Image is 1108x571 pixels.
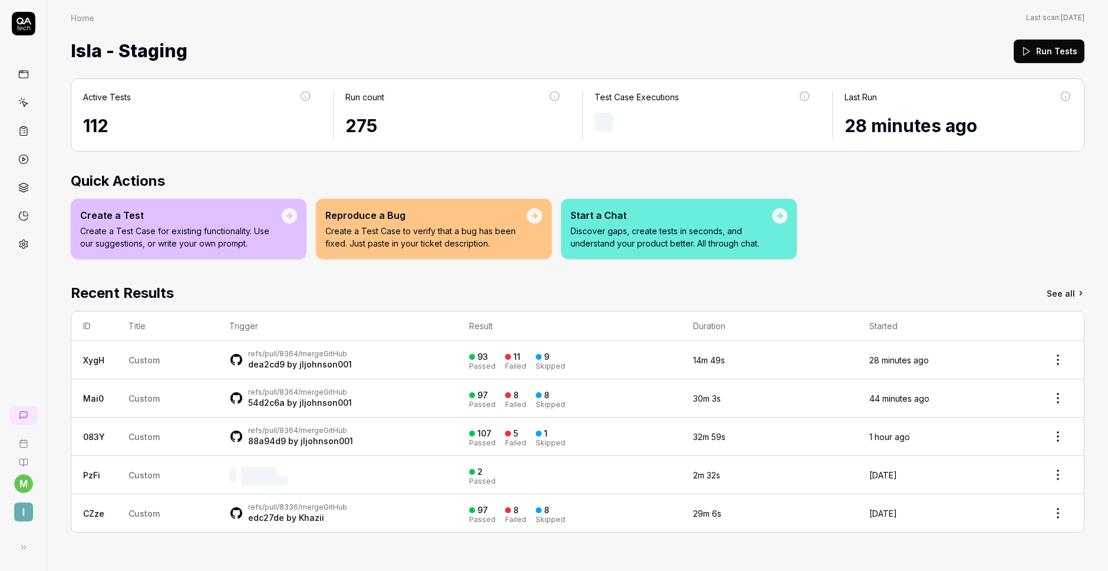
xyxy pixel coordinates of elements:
[693,432,726,442] time: 32m 59s
[248,349,352,359] div: GitHub
[248,398,285,408] a: 54d2c6a
[477,352,488,362] div: 93
[83,113,312,139] div: 112
[505,401,526,408] div: Failed
[83,432,105,442] a: 083Y
[248,435,353,447] div: by
[505,516,526,523] div: Failed
[325,225,527,250] p: Create a Test Case to verify that a bug has been fixed. Just paste in your ticket description.
[128,355,160,365] span: Custom
[845,115,977,136] time: 28 minutes ago
[248,426,353,435] div: GitHub
[536,363,565,370] div: Skipped
[248,503,324,511] a: refs/pull/8336/merge
[1026,12,1084,23] button: Last scan:[DATE]
[301,436,353,446] a: jljohnson001
[128,470,160,480] span: Custom
[5,429,42,448] a: Book a call with us
[505,363,526,370] div: Failed
[869,508,897,519] time: [DATE]
[477,467,483,477] div: 2
[595,91,679,103] div: Test Case Executions
[345,113,562,139] div: 275
[248,426,324,435] a: refs/pull/8364/merge
[217,311,457,341] th: Trigger
[477,390,488,401] div: 97
[469,401,496,408] div: Passed
[248,397,352,409] div: by
[1047,283,1084,304] a: See all
[83,355,104,365] a: XygH
[544,505,549,516] div: 8
[14,474,33,493] button: m
[71,12,94,24] div: Home
[693,470,720,480] time: 2m 32s
[71,311,117,341] th: ID
[299,513,324,523] a: Khazii
[869,393,929,403] time: 44 minutes ago
[5,493,42,524] button: I
[1014,40,1084,63] button: Run Tests
[693,508,721,519] time: 29m 6s
[128,508,160,519] span: Custom
[1026,12,1084,23] span: Last scan:
[248,359,352,370] div: by
[571,208,772,222] div: Start a Chat
[536,439,565,447] div: Skipped
[83,91,131,103] div: Active Tests
[469,439,496,447] div: Passed
[325,208,527,222] div: Reproduce a Bug
[117,311,217,341] th: Title
[513,390,519,401] div: 8
[248,512,347,524] div: by
[693,355,725,365] time: 14m 49s
[14,503,33,521] span: I
[128,393,160,403] span: Custom
[513,352,520,362] div: 11
[248,388,324,396] a: refs/pull/8364/merge
[845,91,877,103] div: Last Run
[248,359,285,369] a: dea2cd9
[299,398,352,408] a: jljohnson001
[345,91,384,103] div: Run count
[248,513,284,523] a: edc27de
[469,478,496,485] div: Passed
[469,516,496,523] div: Passed
[128,432,160,442] span: Custom
[5,448,42,467] a: Documentation
[544,428,548,439] div: 1
[536,516,565,523] div: Skipped
[83,470,100,480] a: PzFi
[83,508,104,519] a: CZze
[477,505,488,516] div: 97
[71,35,187,67] span: Isla - Staging
[505,439,526,447] div: Failed
[869,470,897,480] time: [DATE]
[248,436,286,446] a: 88a94d9
[457,311,681,341] th: Result
[571,225,772,250] p: Discover gaps, create tests in seconds, and understand your product better. All through chat.
[513,505,519,516] div: 8
[544,352,549,362] div: 9
[248,388,352,397] div: GitHub
[80,208,282,222] div: Create a Test
[299,359,352,369] a: jljohnson001
[9,406,38,425] a: New conversation
[477,428,492,439] div: 107
[71,283,174,304] h2: Recent Results
[869,355,929,365] time: 28 minutes ago
[869,432,910,442] time: 1 hour ago
[536,401,565,408] div: Skipped
[544,390,549,401] div: 8
[248,349,324,358] a: refs/pull/8364/merge
[248,503,347,512] div: GitHub
[83,393,104,403] a: Mai0
[513,428,518,439] div: 5
[693,393,721,403] time: 30m 3s
[858,311,1032,341] th: Started
[80,225,282,250] p: Create a Test Case for existing functionality. Use our suggestions, or write your own prompt.
[469,363,496,370] div: Passed
[71,170,1084,192] h2: Quick Actions
[1061,13,1084,22] time: [DATE]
